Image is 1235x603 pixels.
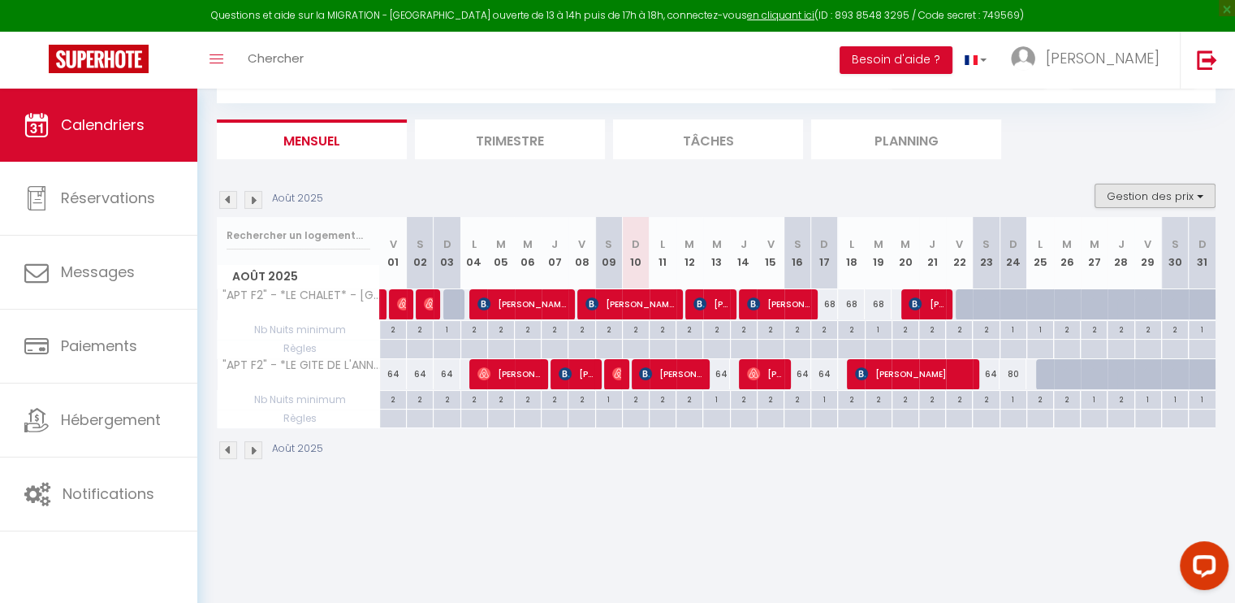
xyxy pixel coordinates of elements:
[747,358,783,389] span: [PERSON_NAME] [PERSON_NAME]
[909,288,944,319] span: [PERSON_NAME]
[568,391,594,406] div: 2
[794,236,801,252] abbr: S
[472,236,477,252] abbr: L
[946,217,973,289] th: 22
[407,391,433,406] div: 2
[892,321,918,336] div: 2
[218,391,379,409] span: Nb Nuits minimum
[488,391,514,406] div: 2
[650,321,676,336] div: 2
[49,45,149,73] img: Super Booking
[380,359,407,389] div: 64
[1062,236,1072,252] abbr: M
[407,217,434,289] th: 02
[766,236,774,252] abbr: V
[227,221,370,250] input: Rechercher un logement...
[1027,321,1053,336] div: 1
[1000,217,1026,289] th: 24
[397,288,406,319] span: [PERSON_NAME]
[235,32,316,89] a: Chercher
[515,321,541,336] div: 2
[61,336,137,356] span: Paiements
[523,236,533,252] abbr: M
[1118,236,1125,252] abbr: J
[1046,48,1159,68] span: [PERSON_NAME]
[542,391,568,406] div: 2
[811,119,1001,159] li: Planning
[866,321,892,336] div: 1
[741,236,747,252] abbr: J
[218,265,379,288] span: Août 2025
[1009,236,1017,252] abbr: D
[1011,46,1035,71] img: ...
[919,321,945,336] div: 2
[811,217,838,289] th: 17
[415,119,605,159] li: Trimestre
[1038,236,1043,252] abbr: L
[477,288,567,319] span: [PERSON_NAME]
[623,391,649,406] div: 2
[811,391,837,406] div: 1
[973,391,999,406] div: 2
[747,288,810,319] span: [PERSON_NAME]
[1189,391,1216,406] div: 1
[542,217,568,289] th: 07
[946,321,972,336] div: 2
[1135,391,1161,406] div: 1
[684,236,694,252] abbr: M
[1000,359,1026,389] div: 80
[272,191,323,206] p: Août 2025
[676,321,702,336] div: 2
[272,441,323,457] p: Août 2025
[946,391,972,406] div: 2
[703,217,730,289] th: 13
[838,321,864,336] div: 2
[973,217,1000,289] th: 23
[487,217,514,289] th: 05
[380,217,407,289] th: 01
[784,321,810,336] div: 2
[1144,236,1151,252] abbr: V
[650,391,676,406] div: 2
[784,359,811,389] div: 64
[1162,321,1188,336] div: 2
[1054,321,1080,336] div: 2
[218,321,379,339] span: Nb Nuits minimum
[811,289,838,319] div: 68
[811,359,838,389] div: 64
[730,217,757,289] th: 14
[595,217,622,289] th: 09
[676,217,703,289] th: 12
[1161,217,1188,289] th: 30
[982,236,990,252] abbr: S
[461,321,487,336] div: 2
[1000,391,1026,406] div: 1
[61,262,135,282] span: Messages
[784,217,811,289] th: 16
[417,236,424,252] abbr: S
[568,217,595,289] th: 08
[731,321,757,336] div: 2
[1108,391,1134,406] div: 2
[1189,321,1216,336] div: 1
[757,217,784,289] th: 15
[676,391,702,406] div: 2
[820,236,828,252] abbr: D
[542,321,568,336] div: 2
[712,236,722,252] abbr: M
[585,288,675,319] span: [PERSON_NAME]
[380,391,406,406] div: 2
[218,410,379,427] span: Règles
[61,188,155,208] span: Réservations
[999,32,1180,89] a: ... [PERSON_NAME]
[1162,391,1188,406] div: 1
[220,289,382,301] span: "APT F2" - *LE CHALET* - [GEOGRAPHIC_DATA] - Ambiance chaleureuse garantie ! - 1 chambre
[838,289,865,319] div: 68
[551,236,558,252] abbr: J
[693,288,729,319] span: [PERSON_NAME]
[515,217,542,289] th: 06
[1026,217,1053,289] th: 25
[1054,391,1080,406] div: 2
[1081,321,1107,336] div: 2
